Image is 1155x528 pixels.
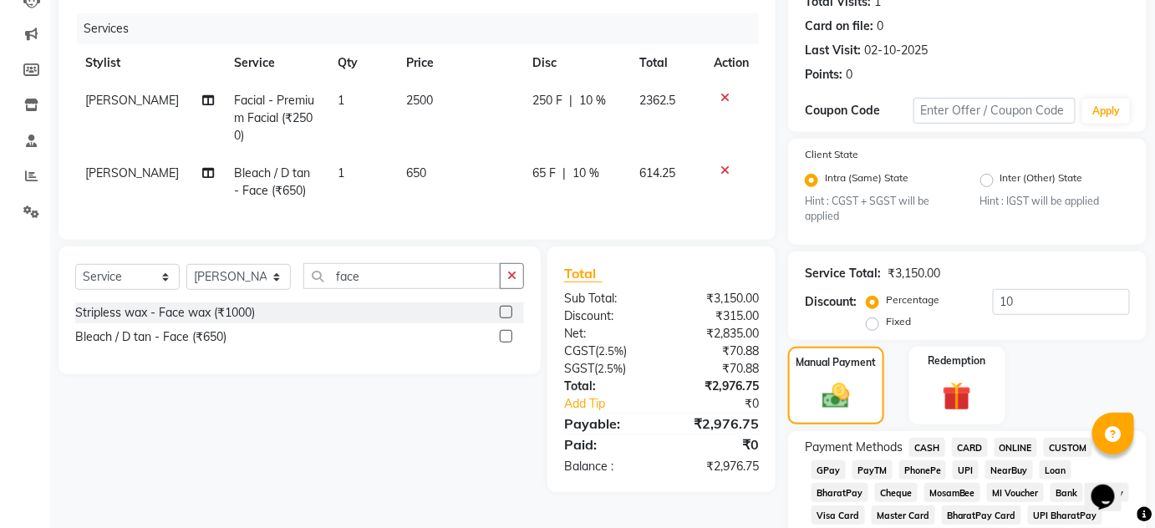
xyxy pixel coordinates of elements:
[77,13,771,44] div: Services
[552,343,662,360] div: ( )
[704,44,759,82] th: Action
[796,355,876,370] label: Manual Payment
[846,66,852,84] div: 0
[552,290,662,307] div: Sub Total:
[805,265,881,282] div: Service Total:
[934,378,980,414] img: _gift.svg
[406,165,426,180] span: 650
[812,505,865,525] span: Visa Card
[573,165,600,182] span: 10 %
[1000,170,1083,190] label: Inter (Other) State
[877,18,883,35] div: 0
[598,344,623,358] span: 2.5%
[929,353,986,368] label: Redemption
[661,414,771,434] div: ₹2,976.75
[924,483,981,502] span: MosamBee
[570,92,573,109] span: |
[888,265,940,282] div: ₹3,150.00
[805,102,913,119] div: Coupon Code
[942,505,1022,525] span: BharatPay Card
[985,460,1033,480] span: NearBuy
[563,165,567,182] span: |
[805,66,842,84] div: Points:
[75,44,224,82] th: Stylist
[580,92,607,109] span: 10 %
[805,293,857,311] div: Discount:
[661,378,771,395] div: ₹2,976.75
[598,362,623,375] span: 2.5%
[886,292,939,307] label: Percentage
[328,44,396,82] th: Qty
[564,343,595,358] span: CGST
[661,343,771,360] div: ₹70.88
[303,263,501,289] input: Search or Scan
[75,304,255,322] div: Stripless wax - Face wax (₹1000)
[533,92,563,109] span: 250 F
[75,328,226,346] div: Bleach / D tan - Face (₹650)
[913,98,1076,124] input: Enter Offer / Coupon Code
[552,434,662,454] div: Paid:
[552,378,662,395] div: Total:
[552,325,662,343] div: Net:
[234,165,310,198] span: Bleach / D tan - Face (₹650)
[872,505,935,525] span: Master Card
[533,165,557,182] span: 65 F
[564,265,603,282] span: Total
[661,360,771,378] div: ₹70.88
[995,438,1038,457] span: ONLINE
[814,380,858,412] img: _cash.svg
[852,460,893,480] span: PayTM
[805,147,858,162] label: Client State
[661,290,771,307] div: ₹3,150.00
[338,165,344,180] span: 1
[805,439,903,456] span: Payment Methods
[85,93,179,108] span: [PERSON_NAME]
[1085,461,1138,511] iframe: chat widget
[812,483,868,502] span: BharatPay
[805,42,861,59] div: Last Visit:
[552,307,662,325] div: Discount:
[661,458,771,475] div: ₹2,976.75
[812,460,846,480] span: GPay
[909,438,945,457] span: CASH
[953,460,979,480] span: UPI
[639,93,675,108] span: 2362.5
[552,414,662,434] div: Payable:
[1044,438,1092,457] span: CUSTOM
[552,360,662,378] div: ( )
[805,18,873,35] div: Card on file:
[980,194,1131,209] small: Hint : IGST will be applied
[338,93,344,108] span: 1
[564,361,594,376] span: SGST
[523,44,630,82] th: Disc
[987,483,1044,502] span: MI Voucher
[552,458,662,475] div: Balance :
[875,483,918,502] span: Cheque
[639,165,675,180] span: 614.25
[629,44,704,82] th: Total
[899,460,947,480] span: PhonePe
[552,395,679,413] a: Add Tip
[805,194,955,225] small: Hint : CGST + SGST will be applied
[234,93,314,143] span: Facial - Premium Facial (₹2500)
[1082,99,1130,124] button: Apply
[952,438,988,457] span: CARD
[661,325,771,343] div: ₹2,835.00
[825,170,908,190] label: Intra (Same) State
[224,44,328,82] th: Service
[679,395,771,413] div: ₹0
[661,434,771,454] div: ₹0
[661,307,771,325] div: ₹315.00
[1028,505,1102,525] span: UPI BharatPay
[1051,483,1083,502] span: Bank
[1040,460,1071,480] span: Loan
[406,93,433,108] span: 2500
[886,314,911,329] label: Fixed
[85,165,179,180] span: [PERSON_NAME]
[864,42,928,59] div: 02-10-2025
[396,44,522,82] th: Price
